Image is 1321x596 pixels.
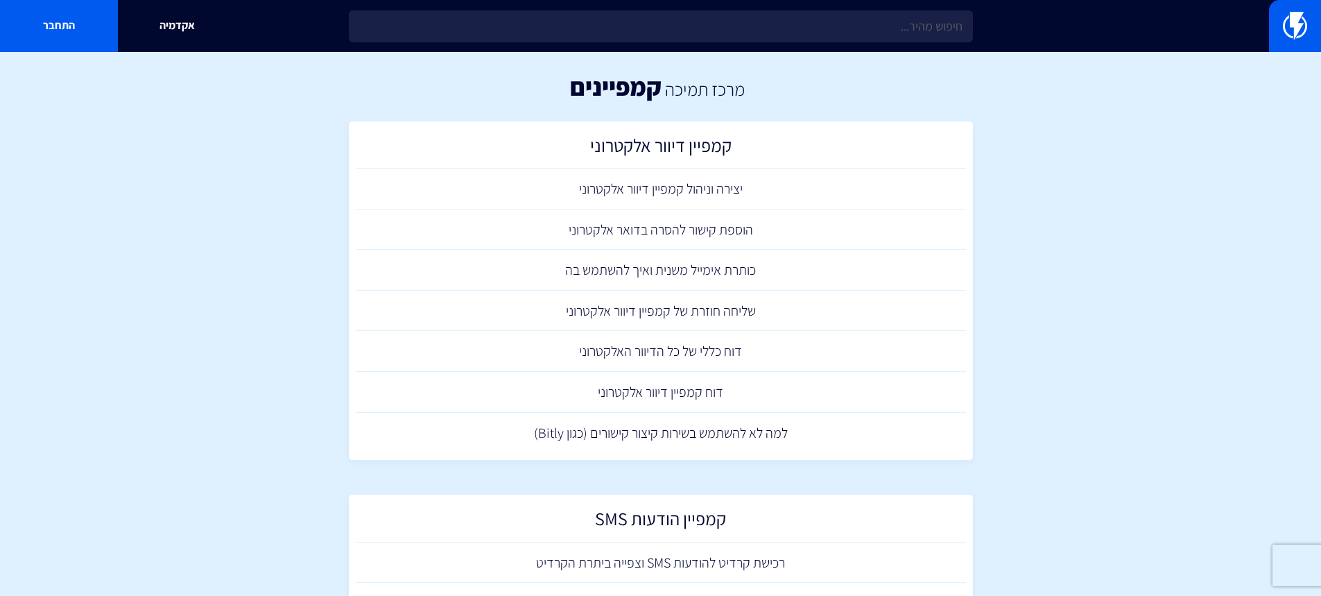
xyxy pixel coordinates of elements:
a: קמפיין הודעות SMS [356,502,966,543]
a: קמפיין דיוור אלקטרוני [356,128,966,169]
a: הוספת קישור להסרה בדואר אלקטרוני [356,210,966,250]
a: יצירה וניהול קמפיין דיוור אלקטרוני [356,169,966,210]
h2: קמפיין דיוור אלקטרוני [363,135,959,162]
a: רכישת קרדיט להודעות SMS וצפייה ביתרת הקרדיט [356,543,966,584]
a: כותרת אימייל משנית ואיך להשתמש בה [356,250,966,291]
h2: קמפיין הודעות SMS [363,509,959,536]
a: מרכז תמיכה [665,77,745,101]
a: למה לא להשתמש בשירות קיצור קישורים (כגון Bitly) [356,413,966,454]
a: דוח כללי של כל הדיוור האלקטרוני [356,331,966,372]
a: שליחה חוזרת של קמפיין דיוור אלקטרוני [356,291,966,332]
a: דוח קמפיין דיוור אלקטרוני [356,372,966,413]
h1: קמפיינים [570,73,662,101]
input: חיפוש מהיר... [349,10,973,42]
